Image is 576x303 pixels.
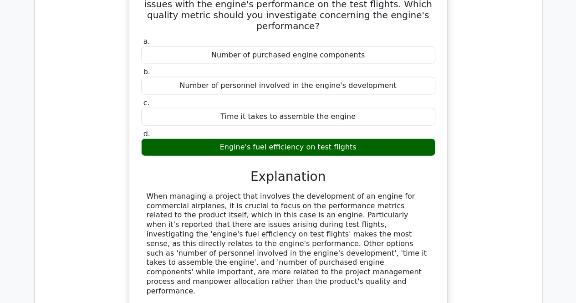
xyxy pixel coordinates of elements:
[141,139,435,156] div: Engine's fuel efficiency on test flights
[143,98,150,107] span: c.
[147,169,430,185] h3: Explanation
[141,46,435,64] div: Number of purchased engine components
[143,37,150,46] span: a.
[141,77,435,95] div: Number of personnel involved in the engine's development
[141,108,435,126] div: Time it takes to assemble the engine
[147,192,430,296] div: When managing a project that involves the development of an engine for commercial airplanes, it i...
[143,129,150,138] span: d.
[143,67,150,76] span: b.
